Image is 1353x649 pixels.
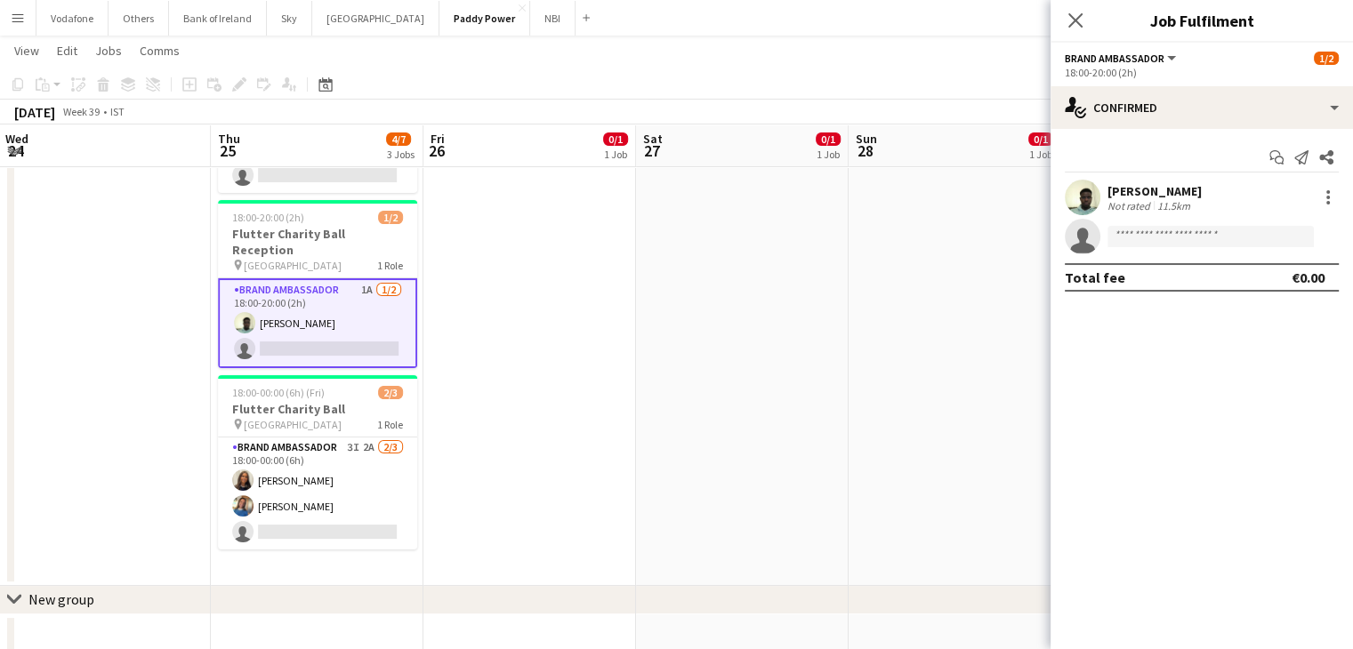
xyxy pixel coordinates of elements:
[428,140,445,161] span: 26
[232,386,325,399] span: 18:00-00:00 (6h) (Fri)
[431,131,445,147] span: Fri
[267,1,312,36] button: Sky
[378,386,403,399] span: 2/3
[110,105,125,118] div: IST
[817,148,840,161] div: 1 Job
[169,1,267,36] button: Bank of Ireland
[95,43,122,59] span: Jobs
[218,226,417,258] h3: Flutter Charity Ball Reception
[232,211,304,224] span: 18:00-20:00 (2h)
[1292,268,1325,286] div: €0.00
[312,1,439,36] button: [GEOGRAPHIC_DATA]
[244,259,342,272] span: [GEOGRAPHIC_DATA]
[378,211,403,224] span: 1/2
[14,43,39,59] span: View
[1065,66,1339,79] div: 18:00-20:00 (2h)
[215,140,240,161] span: 25
[140,43,180,59] span: Comms
[1028,132,1053,146] span: 0/1
[1154,199,1194,212] div: 11.5km
[643,131,663,147] span: Sat
[218,401,417,417] h3: Flutter Charity Ball
[244,418,342,431] span: [GEOGRAPHIC_DATA]
[1065,52,1164,65] span: Brand Ambassador
[1065,268,1125,286] div: Total fee
[36,1,109,36] button: Vodafone
[1107,199,1154,212] div: Not rated
[1065,52,1179,65] button: Brand Ambassador
[640,140,663,161] span: 27
[604,148,627,161] div: 1 Job
[377,418,403,431] span: 1 Role
[530,1,576,36] button: NBI
[377,259,403,272] span: 1 Role
[1107,183,1202,199] div: [PERSON_NAME]
[1051,9,1353,32] h3: Job Fulfilment
[1029,148,1052,161] div: 1 Job
[1314,52,1339,65] span: 1/2
[133,39,187,62] a: Comms
[57,43,77,59] span: Edit
[59,105,103,118] span: Week 39
[386,132,411,146] span: 4/7
[856,131,877,147] span: Sun
[218,437,417,549] app-card-role: Brand Ambassador3I2A2/318:00-00:00 (6h)[PERSON_NAME][PERSON_NAME]
[218,375,417,549] app-job-card: 18:00-00:00 (6h) (Fri)2/3Flutter Charity Ball [GEOGRAPHIC_DATA]1 RoleBrand Ambassador3I2A2/318:00...
[218,278,417,368] app-card-role: Brand Ambassador1A1/218:00-20:00 (2h)[PERSON_NAME]
[109,1,169,36] button: Others
[218,200,417,368] app-job-card: 18:00-20:00 (2h)1/2Flutter Charity Ball Reception [GEOGRAPHIC_DATA]1 RoleBrand Ambassador1A1/218:...
[5,131,28,147] span: Wed
[816,132,841,146] span: 0/1
[14,103,55,121] div: [DATE]
[3,140,28,161] span: 24
[50,39,85,62] a: Edit
[7,39,46,62] a: View
[218,131,240,147] span: Thu
[853,140,877,161] span: 28
[387,148,415,161] div: 3 Jobs
[1051,86,1353,129] div: Confirmed
[439,1,530,36] button: Paddy Power
[28,590,94,608] div: New group
[603,132,628,146] span: 0/1
[88,39,129,62] a: Jobs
